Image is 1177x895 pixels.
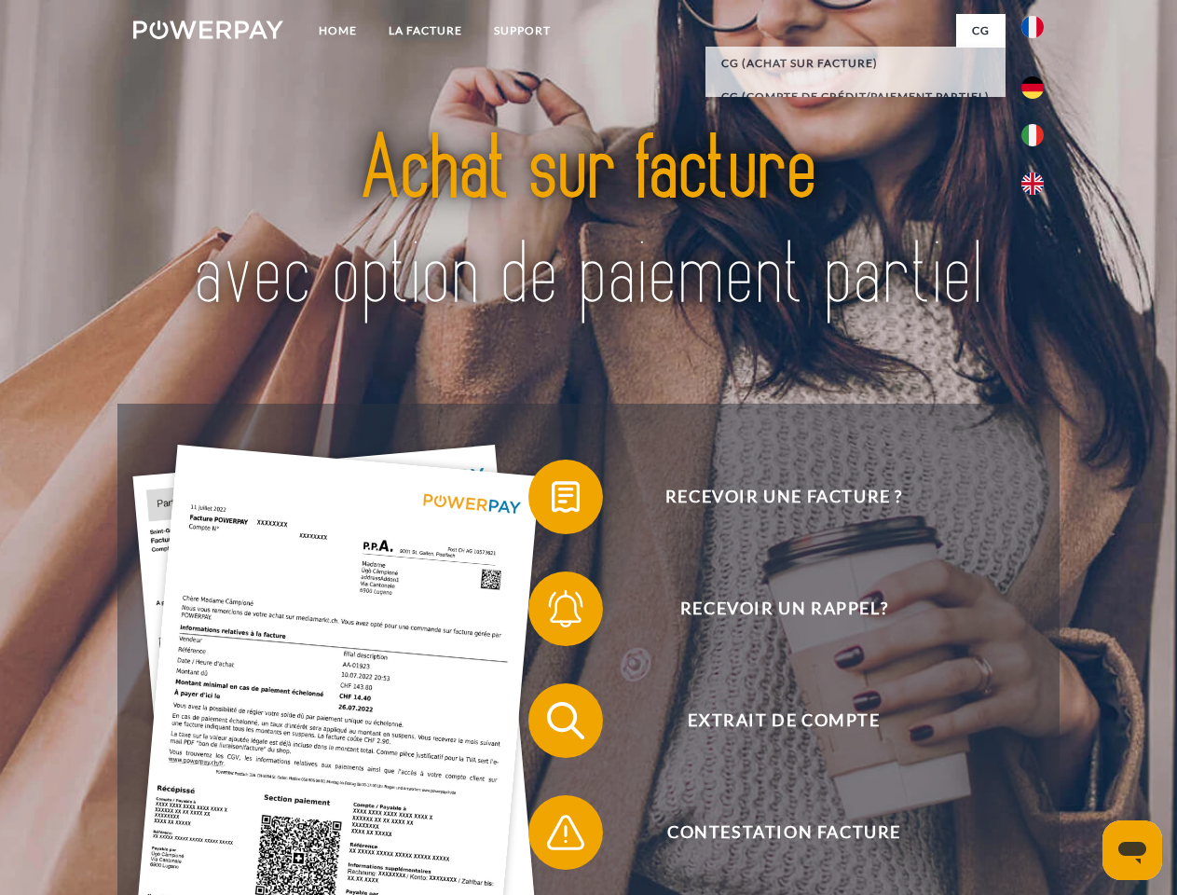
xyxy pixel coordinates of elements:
[542,585,589,632] img: qb_bell.svg
[478,14,567,48] a: Support
[303,14,373,48] a: Home
[133,21,283,39] img: logo-powerpay-white.svg
[178,89,999,357] img: title-powerpay_fr.svg
[705,80,1006,114] a: CG (Compte de crédit/paiement partiel)
[555,571,1012,646] span: Recevoir un rappel?
[528,571,1013,646] button: Recevoir un rappel?
[956,14,1006,48] a: CG
[1102,820,1162,880] iframe: Bouton de lancement de la fenêtre de messagerie
[705,47,1006,80] a: CG (achat sur facture)
[555,460,1012,534] span: Recevoir une facture ?
[373,14,478,48] a: LA FACTURE
[542,809,589,856] img: qb_warning.svg
[528,460,1013,534] button: Recevoir une facture ?
[542,474,589,520] img: qb_bill.svg
[528,683,1013,758] button: Extrait de compte
[1021,76,1044,99] img: de
[555,795,1012,870] span: Contestation Facture
[1021,172,1044,195] img: en
[1021,16,1044,38] img: fr
[1021,124,1044,146] img: it
[528,795,1013,870] button: Contestation Facture
[555,683,1012,758] span: Extrait de compte
[542,697,589,744] img: qb_search.svg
